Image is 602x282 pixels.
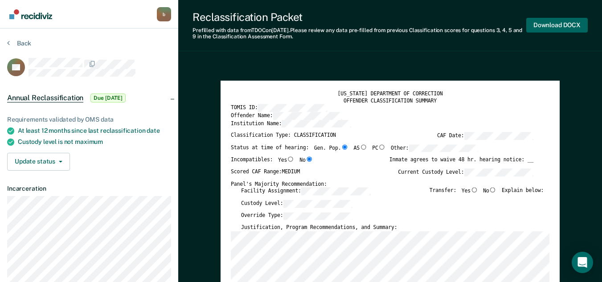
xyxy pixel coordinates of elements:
[489,188,497,193] input: No
[192,27,526,40] div: Prefilled with data from TDOC on [DATE] . Please review any data pre-filled from previous Classif...
[471,188,478,193] input: Yes
[192,11,526,24] div: Reclassification Packet
[437,132,533,139] label: CAF Date:
[231,112,342,119] label: Offender Name:
[314,144,348,152] label: Gen. Pop.
[241,225,397,231] label: Justification, Program Recommendations, and Summary:
[157,7,171,21] div: b
[341,144,348,150] input: Gen. Pop.
[7,153,70,171] button: Update status
[391,144,478,152] label: Other:
[241,188,370,195] label: Facility Assignment:
[18,127,171,135] div: At least 12 months since last reclassification
[231,181,533,188] div: Panel's Majority Recommendation:
[360,144,367,150] input: AS
[287,156,295,162] input: Yes
[283,200,353,207] input: Custody Level:
[18,138,171,146] div: Custody level is not
[231,168,300,176] label: Scored CAF Range: MEDIUM
[7,116,171,123] div: Requirements validated by OMS data
[483,188,496,195] label: No
[90,94,126,102] span: Due [DATE]
[378,144,386,150] input: PC
[231,104,327,112] label: TOMIS ID:
[231,156,313,168] div: Incompatibles:
[7,185,171,192] dt: Incarceration
[231,132,336,139] label: Classification Type: CLASSIFICATION
[282,119,352,127] input: Institution Name:
[398,168,533,176] label: Current Custody Level:
[389,156,533,168] div: Inmate agrees to waive 48 hr. hearing notice: __
[241,212,352,220] label: Override Type:
[9,9,52,19] img: Recidiviz
[157,7,171,21] button: Profile dropdown button
[273,112,342,119] input: Offender Name:
[283,212,353,220] input: Override Type:
[7,39,31,47] button: Back
[462,188,478,195] label: Yes
[75,138,103,145] span: maximum
[430,188,544,200] div: Transfer: Explain below:
[258,104,328,112] input: TOMIS ID:
[409,144,478,152] input: Other:
[354,144,367,152] label: AS
[301,188,371,195] input: Facility Assignment:
[241,200,352,207] label: Custody Level:
[306,156,313,162] input: No
[278,156,295,163] label: Yes
[231,144,478,157] div: Status at time of hearing:
[147,127,160,134] span: date
[231,91,549,98] div: [US_STATE] DEPARTMENT OF CORRECTION
[464,132,534,139] input: CAF Date:
[372,144,385,152] label: PC
[231,98,549,104] div: OFFENDER CLASSIFICATION SUMMARY
[7,94,83,102] span: Annual Reclassification
[526,18,588,33] button: Download DOCX
[231,119,351,127] label: Institution Name:
[572,252,593,273] div: Open Intercom Messenger
[464,168,534,176] input: Current Custody Level:
[299,156,313,163] label: No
